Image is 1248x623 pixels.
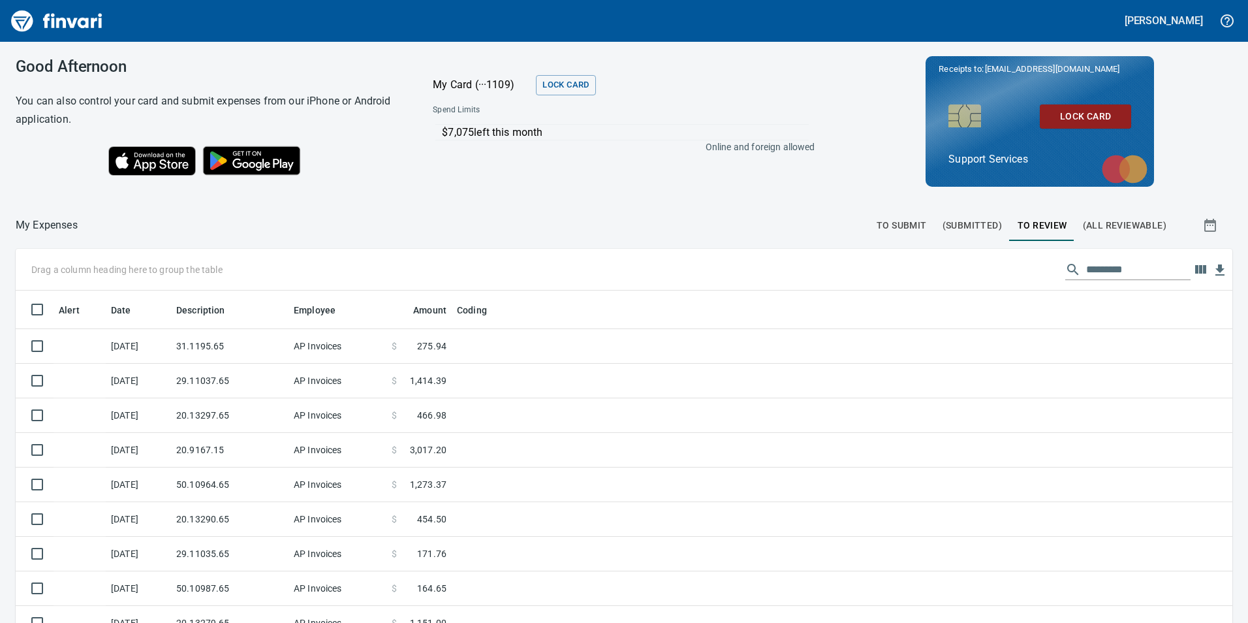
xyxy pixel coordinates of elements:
[457,302,504,318] span: Coding
[59,302,80,318] span: Alert
[392,374,397,387] span: $
[410,443,446,456] span: 3,017.20
[1121,10,1206,31] button: [PERSON_NAME]
[1040,104,1131,129] button: Lock Card
[8,5,106,37] img: Finvari
[289,329,386,364] td: AP Invoices
[16,217,78,233] p: My Expenses
[417,547,446,560] span: 171.76
[1191,210,1232,241] button: Show transactions within a particular date range
[289,433,386,468] td: AP Invoices
[111,302,148,318] span: Date
[877,217,927,234] span: To Submit
[16,57,400,76] h3: Good Afternoon
[106,433,171,468] td: [DATE]
[289,468,386,502] td: AP Invoices
[392,478,397,491] span: $
[106,571,171,606] td: [DATE]
[106,329,171,364] td: [DATE]
[106,468,171,502] td: [DATE]
[392,547,397,560] span: $
[1095,148,1154,190] img: mastercard.svg
[948,152,1131,167] p: Support Services
[171,398,289,433] td: 20.13297.65
[108,146,196,176] img: Download on the App Store
[392,582,397,595] span: $
[392,409,397,422] span: $
[392,513,397,526] span: $
[984,63,1121,75] span: [EMAIL_ADDRESS][DOMAIN_NAME]
[289,571,386,606] td: AP Invoices
[1050,108,1121,125] span: Lock Card
[31,263,223,276] p: Drag a column heading here to group the table
[171,433,289,468] td: 20.9167.15
[294,302,352,318] span: Employee
[433,104,646,117] span: Spend Limits
[171,571,289,606] td: 50.10987.65
[442,125,808,140] p: $7,075 left this month
[106,502,171,537] td: [DATE]
[106,364,171,398] td: [DATE]
[1018,217,1067,234] span: To Review
[392,340,397,353] span: $
[536,75,595,95] button: Lock Card
[396,302,446,318] span: Amount
[289,502,386,537] td: AP Invoices
[106,398,171,433] td: [DATE]
[392,443,397,456] span: $
[1125,14,1203,27] h5: [PERSON_NAME]
[171,364,289,398] td: 29.11037.65
[171,329,289,364] td: 31.1195.65
[176,302,242,318] span: Description
[422,140,815,153] p: Online and foreign allowed
[1191,260,1210,280] button: Choose columns to display
[410,374,446,387] span: 1,414.39
[417,582,446,595] span: 164.65
[413,302,446,318] span: Amount
[1210,261,1230,280] button: Download table
[59,302,97,318] span: Alert
[16,92,400,129] h6: You can also control your card and submit expenses from our iPhone or Android application.
[171,468,289,502] td: 50.10964.65
[106,537,171,571] td: [DATE]
[16,217,78,233] nav: breadcrumb
[417,340,446,353] span: 275.94
[457,302,487,318] span: Coding
[196,139,308,182] img: Get it on Google Play
[417,409,446,422] span: 466.98
[542,78,589,93] span: Lock Card
[289,364,386,398] td: AP Invoices
[171,502,289,537] td: 20.13290.65
[1083,217,1166,234] span: (All Reviewable)
[289,398,386,433] td: AP Invoices
[289,537,386,571] td: AP Invoices
[943,217,1002,234] span: (Submitted)
[111,302,131,318] span: Date
[410,478,446,491] span: 1,273.37
[433,77,531,93] p: My Card (···1109)
[171,537,289,571] td: 29.11035.65
[294,302,335,318] span: Employee
[176,302,225,318] span: Description
[417,513,446,526] span: 454.50
[939,63,1141,76] p: Receipts to:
